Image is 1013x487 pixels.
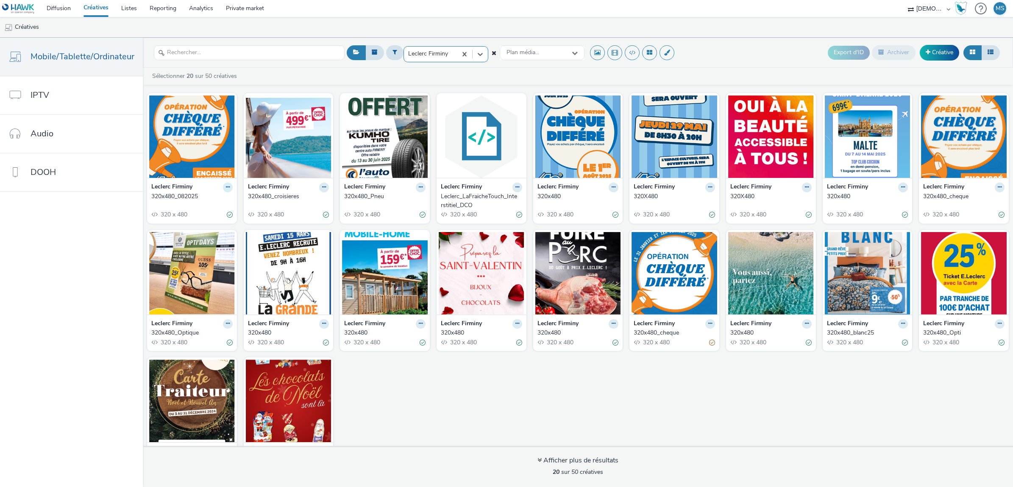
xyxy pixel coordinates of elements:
img: 320x480 visual [246,360,331,442]
div: Valide [612,338,618,347]
strong: Leclerc Firminy [248,183,289,192]
div: 320x480_Pneu [344,192,422,201]
strong: Leclerc Firminy [923,183,964,192]
div: 320x480_082025 [151,192,229,201]
div: Valide [420,210,426,219]
span: 320 x 480 [642,338,670,346]
strong: Leclerc Firminy [537,183,579,192]
div: 320x480_croisieres [248,192,326,201]
div: Valide [323,338,329,347]
strong: Leclerc Firminy [634,319,675,329]
a: 320x480_blanc25 [827,329,908,337]
a: Hawk Academy [955,2,971,15]
img: 320x480 visual [342,232,428,315]
span: Mobile/Tablette/Ordinateur [31,50,134,63]
strong: Leclerc Firminy [827,183,868,192]
img: 320x480 visual [149,360,235,442]
img: 320x480_blanc25 visual [825,232,910,315]
a: 320x480 [248,329,329,337]
div: Valide [227,210,233,219]
div: 320x480 [730,329,808,337]
span: 320 x 480 [546,338,573,346]
span: 320 x 480 [353,338,380,346]
img: 320X480 visual [632,95,717,178]
span: DOOH [31,166,56,178]
a: Leclerc_LaFraicheTouch_Interstitiel_DCO [441,192,522,210]
div: 320x480 [537,329,615,337]
strong: Leclerc Firminy [537,319,579,329]
span: 320 x 480 [932,210,959,219]
span: sur 50 créatives [553,468,603,476]
img: 320x480_cheque visual [632,232,717,315]
span: 320 x 480 [739,338,766,346]
span: 320 x 480 [932,338,959,346]
img: 320x480_082025 visual [149,95,235,178]
div: Valide [806,338,812,347]
a: 320x480_cheque [634,329,715,337]
img: 320x480 visual [535,95,621,178]
a: 320x480 [537,192,619,201]
strong: Leclerc Firminy [441,183,482,192]
div: Valide [420,338,426,347]
a: 320x480_croisieres [248,192,329,201]
strong: Leclerc Firminy [827,319,868,329]
span: 320 x 480 [256,210,284,219]
button: Archiver [872,45,916,60]
div: Valide [902,338,908,347]
div: Valide [323,210,329,219]
img: Leclerc_LaFraicheTouch_Interstitiel_DCO visual [439,95,524,178]
div: 320x480 [537,192,615,201]
span: 320 x 480 [642,210,670,219]
div: Partiellement valide [709,338,715,347]
strong: Leclerc Firminy [441,319,482,329]
a: 320x480_Opti [923,329,1005,337]
div: Valide [612,210,618,219]
strong: Leclerc Firminy [344,319,385,329]
a: 320X480 [634,192,715,201]
span: Audio [31,127,53,140]
a: 320x480 [537,329,619,337]
img: 320x480 visual [728,232,814,315]
img: 320X480 visual [728,95,814,178]
a: 320x480_082025 [151,192,233,201]
img: 320x480 visual [825,95,910,178]
img: undefined Logo [2,3,35,14]
div: Valide [516,338,522,347]
div: 320x480 [248,329,326,337]
strong: Leclerc Firminy [730,319,771,329]
strong: 20 [186,72,193,80]
strong: Leclerc Firminy [344,183,385,192]
img: Hawk Academy [955,2,967,15]
span: 320 x 480 [449,338,477,346]
div: 320x480_blanc25 [827,329,905,337]
div: 320X480 [634,192,712,201]
div: 320x480 [827,192,905,201]
a: 320x480 [827,192,908,201]
img: 320x480 visual [439,232,524,315]
button: Liste [981,45,1000,60]
img: 320x480_cheque visual [921,95,1007,178]
a: Créative [920,45,959,60]
img: 320x480_croisieres visual [246,95,331,178]
img: 320x480 visual [246,232,331,315]
div: Valide [709,210,715,219]
img: 320x480_Optique visual [149,232,235,315]
span: 320 x 480 [353,210,380,219]
span: IPTV [31,89,49,101]
div: Valide [806,210,812,219]
span: 320 x 480 [160,210,187,219]
div: Valide [999,210,1005,219]
input: Rechercher... [154,45,345,60]
div: 320x480_cheque [923,192,1001,201]
a: 320x480_Optique [151,329,233,337]
a: 320X480 [730,192,812,201]
div: Valide [227,338,233,347]
strong: Leclerc Firminy [634,183,675,192]
span: 320 x 480 [835,210,863,219]
img: 320x480_Opti visual [921,232,1007,315]
span: 320 x 480 [256,338,284,346]
strong: Leclerc Firminy [151,183,192,192]
a: Sélectionner sur 50 créatives [151,72,240,80]
a: 320x480 [441,329,522,337]
strong: 20 [553,468,559,476]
